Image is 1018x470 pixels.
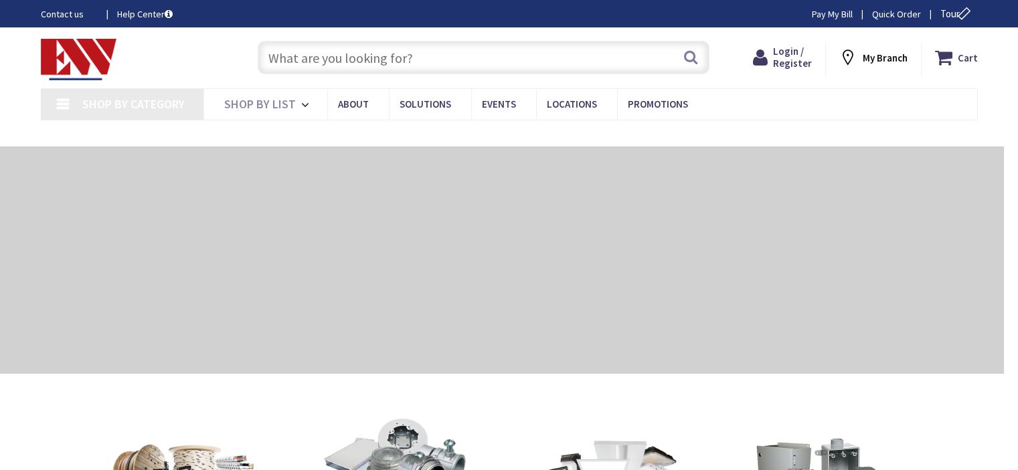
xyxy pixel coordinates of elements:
[41,39,117,80] img: Electrical Wholesalers, Inc.
[753,45,812,70] a: Login / Register
[872,7,921,21] a: Quick Order
[117,7,173,21] a: Help Center
[547,98,597,110] span: Locations
[863,51,908,64] strong: My Branch
[839,45,908,70] div: My Branch
[224,96,296,112] span: Shop By List
[812,7,853,21] a: Pay My Bill
[258,41,709,74] input: What are you looking for?
[41,7,96,21] a: Contact us
[958,45,978,70] strong: Cart
[400,98,451,110] span: Solutions
[940,7,974,20] span: Tour
[482,98,516,110] span: Events
[935,45,978,70] a: Cart
[82,96,185,112] span: Shop By Category
[338,98,369,110] span: About
[773,45,812,70] span: Login / Register
[628,98,688,110] span: Promotions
